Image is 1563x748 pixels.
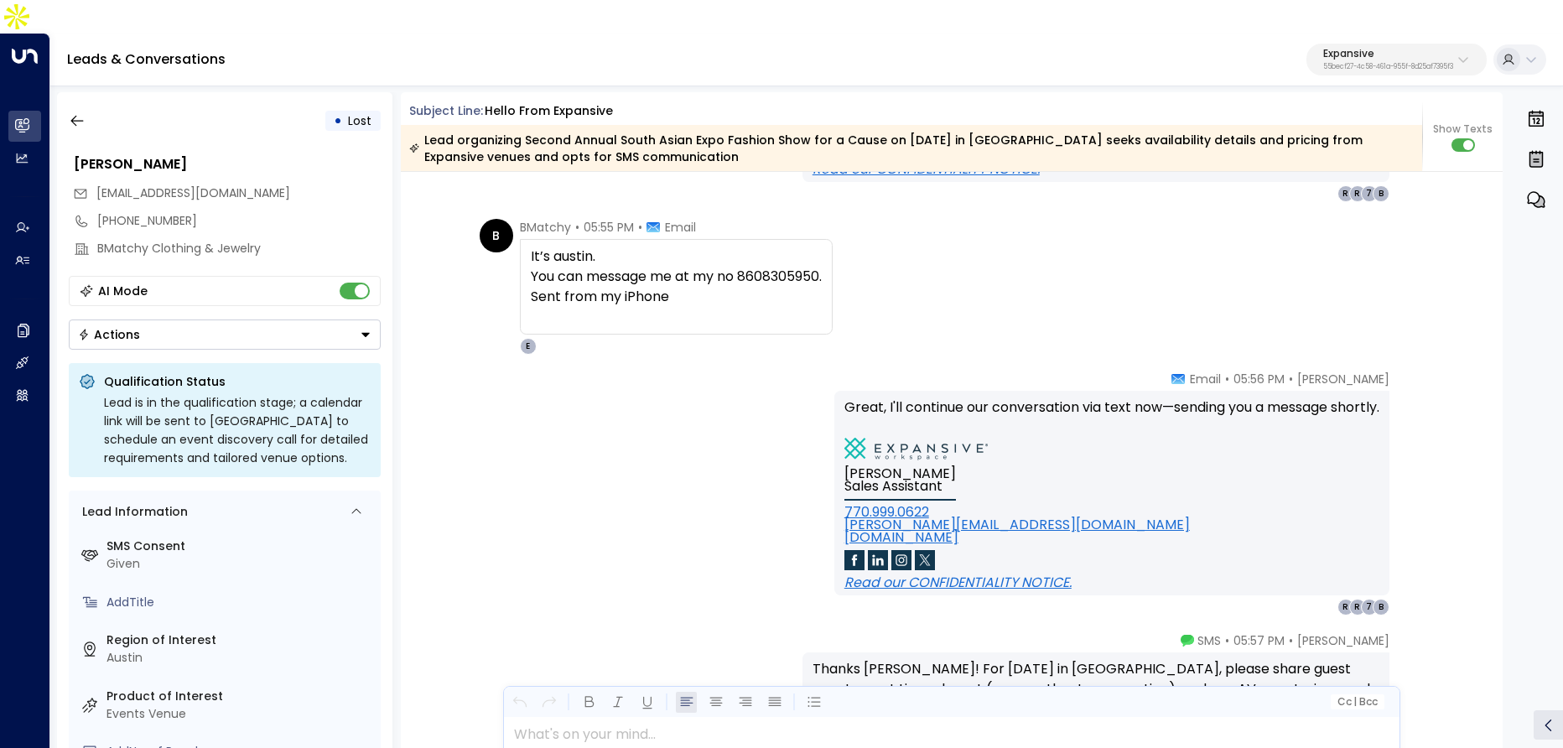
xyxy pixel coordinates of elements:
div: Signature [813,24,1379,175]
span: 05:55 PM [584,219,634,236]
a: [PERSON_NAME][EMAIL_ADDRESS][DOMAIN_NAME] [844,515,1190,534]
div: Austin [106,649,374,667]
div: Events Venue [106,705,374,723]
img: 11_headshot.jpg [1396,371,1430,404]
span: [PERSON_NAME] [1297,632,1389,649]
img: x [915,550,935,570]
div: R [1337,185,1354,202]
div: Sent from my iPhone [531,287,822,307]
div: Hello from Expansive [485,102,613,120]
div: [PERSON_NAME] [74,154,381,174]
div: AI Mode [98,283,148,299]
span: SMS [1197,632,1221,649]
img: instagram [891,550,911,570]
div: • [334,106,342,136]
span: • [1225,632,1229,649]
button: Redo [538,692,559,713]
span: Email [665,219,696,236]
div: B [1373,185,1389,202]
div: R [1337,599,1354,616]
p: 55becf27-4c58-461a-955f-8d25af7395f3 [1323,64,1453,70]
img: image [844,438,988,460]
button: Undo [509,692,530,713]
div: B [1373,599,1389,616]
div: Lead organizing Second Annual South Asian Expo Fashion Show for a Cause on [DATE] in [GEOGRAPHIC_... [409,132,1413,165]
div: Actions [78,327,140,342]
span: BMatchy [520,219,571,236]
div: BMatchy Clothing & Jewelry [97,240,381,257]
div: R [1349,599,1366,616]
span: Sales Assistant [844,480,942,492]
span: • [1225,371,1229,387]
span: [PERSON_NAME] [844,467,956,480]
img: linkedin [868,550,888,570]
div: B [480,219,513,252]
div: 7 [1361,599,1378,616]
span: 05:57 PM [1233,632,1285,649]
img: facebook [844,550,865,570]
a: Leads & Conversations [67,49,226,69]
div: AddTitle [106,594,374,611]
span: • [1289,371,1293,387]
a: [DOMAIN_NAME] [844,527,958,547]
img: 11_headshot.jpg [1396,632,1430,666]
div: Given [106,555,374,573]
span: Lost [348,112,371,129]
div: R [1349,185,1366,202]
button: Cc|Bcc [1330,694,1384,710]
p: Qualification Status [104,373,371,390]
div: 7 [1361,185,1378,202]
span: Cc Bcc [1337,696,1377,708]
label: Product of Interest [106,688,374,705]
a: Read our CONFIDENTIALITY NOTICE. [844,573,1072,592]
span: Show Texts [1433,122,1493,137]
label: SMS Consent [106,538,374,555]
div: Lead Information [76,503,188,521]
span: bmatchymay@gmail.com [96,184,290,202]
span: | [1353,696,1357,708]
div: It’s austin. [531,247,822,327]
span: • [638,219,642,236]
p: Expansive [1323,49,1453,59]
button: Expansive55becf27-4c58-461a-955f-8d25af7395f3 [1306,44,1487,75]
div: Button group with a nested menu [69,319,381,350]
label: Region of Interest [106,631,374,649]
span: • [575,219,579,236]
div: Lead is in the qualification stage; a calendar link will be sent to [GEOGRAPHIC_DATA] to schedule... [104,393,371,467]
span: [PERSON_NAME] [1297,371,1389,387]
span: [EMAIL_ADDRESS][DOMAIN_NAME] [96,184,290,201]
span: 05:56 PM [1233,371,1285,387]
div: Signature [844,438,1379,589]
p: Great, I'll continue our conversation via text now—sending you a message shortly. [844,397,1379,438]
button: Actions [69,319,381,350]
span: • [1289,632,1293,649]
span: Email [1190,371,1221,387]
div: E [520,338,537,355]
div: Thanks [PERSON_NAME]! For [DATE] in [GEOGRAPHIC_DATA], please share guest count, event times, lay... [813,659,1379,740]
div: You can message me at my no 8608305950. [531,267,822,287]
a: 770.999.0622 [844,502,929,522]
span: Subject Line: [409,102,483,119]
div: [PHONE_NUMBER] [97,212,381,230]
